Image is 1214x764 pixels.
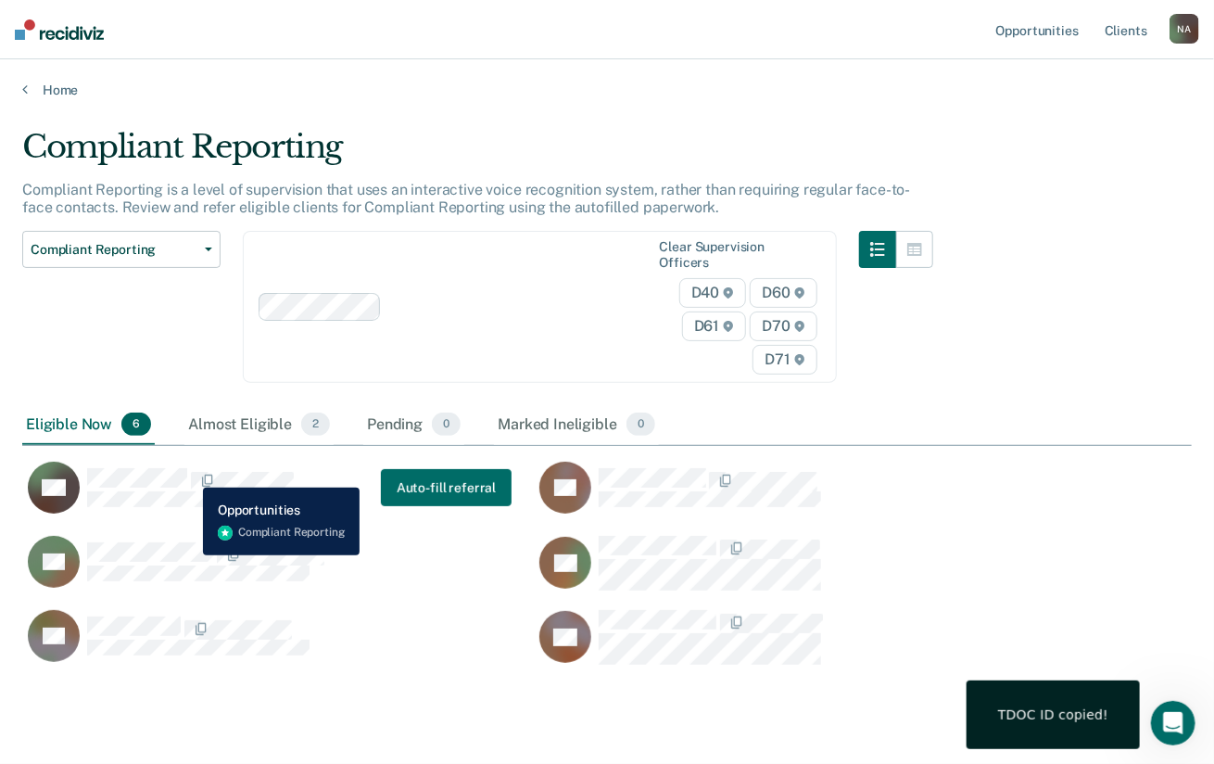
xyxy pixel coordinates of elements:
div: CaseloadOpportunityCell-00663957 [22,535,534,609]
a: Home [22,82,1192,98]
div: CaseloadOpportunityCell-00598928 [22,609,534,683]
div: CaseloadOpportunityCell-00323091 [534,609,1045,683]
div: Compliant Reporting [22,128,933,181]
div: Pending0 [363,405,464,446]
button: Compliant Reporting [22,231,221,268]
span: 0 [626,413,655,437]
span: D61 [682,312,746,341]
span: D71 [752,345,816,375]
a: Navigate to form link [381,469,512,506]
div: CaseloadOpportunityCell-00618472 [22,461,534,535]
button: Auto-fill referral [381,469,512,506]
span: Compliant Reporting [31,242,197,258]
span: 0 [432,413,461,437]
span: D70 [750,312,816,341]
button: NA [1170,14,1199,44]
div: CaseloadOpportunityCell-00665589 [534,461,1045,535]
span: D40 [679,278,746,308]
div: Marked Ineligible0 [494,405,659,446]
p: Compliant Reporting is a level of supervision that uses an interactive voice recognition system, ... [22,181,910,216]
iframe: Intercom live chat [1151,701,1195,745]
span: D60 [750,278,816,308]
img: Recidiviz [15,19,104,40]
div: Clear supervision officers [660,239,814,271]
div: Almost Eligible2 [184,405,334,446]
div: CaseloadOpportunityCell-00661814 [534,535,1045,609]
span: 6 [121,413,151,437]
div: TDOC ID copied! [998,707,1108,723]
div: Eligible Now6 [22,405,155,446]
div: N A [1170,14,1199,44]
span: 2 [301,413,330,437]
